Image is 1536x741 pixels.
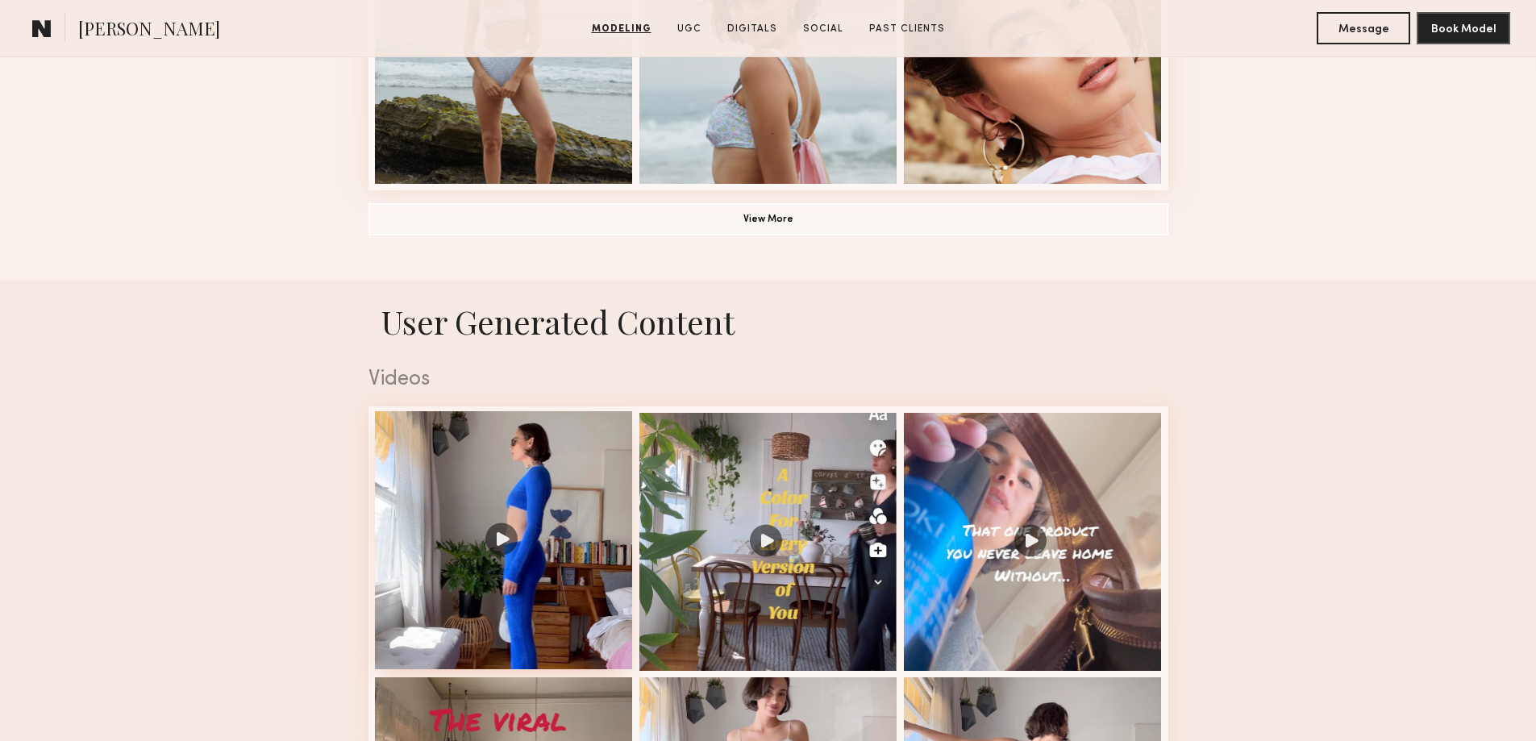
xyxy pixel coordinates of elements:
span: [PERSON_NAME] [78,16,220,44]
a: Social [797,22,850,36]
a: Digitals [721,22,784,36]
a: Past Clients [863,22,951,36]
a: Modeling [585,22,658,36]
button: View More [368,203,1168,235]
h1: User Generated Content [356,300,1181,343]
a: Book Model [1417,21,1510,35]
button: Message [1317,12,1410,44]
a: UGC [671,22,708,36]
div: Videos [368,369,1168,390]
button: Book Model [1417,12,1510,44]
